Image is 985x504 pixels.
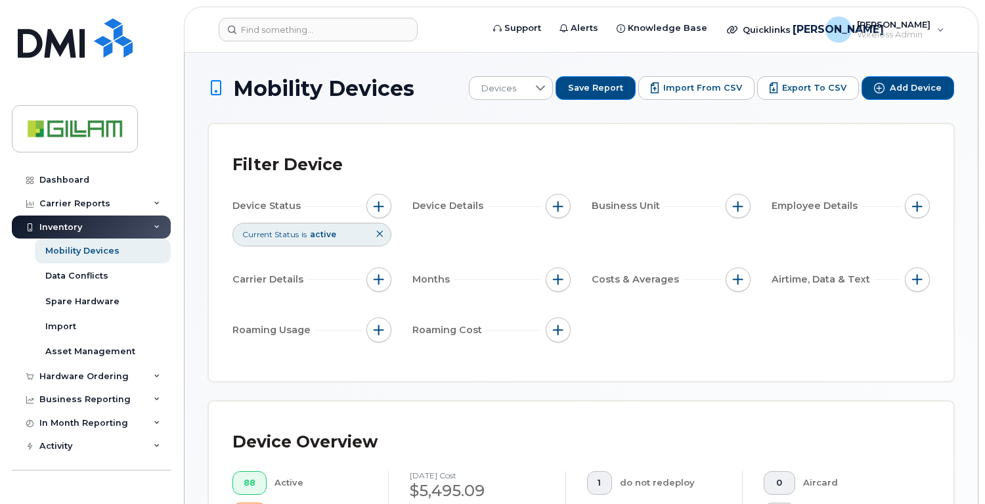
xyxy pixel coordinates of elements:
[587,471,613,495] button: 1
[233,77,414,100] span: Mobility Devices
[412,199,487,213] span: Device Details
[310,229,336,239] span: active
[757,76,859,100] button: Export to CSV
[592,199,664,213] span: Business Unit
[412,323,486,337] span: Roaming Cost
[410,471,544,480] h4: [DATE] cost
[598,478,601,488] span: 1
[232,273,307,286] span: Carrier Details
[301,229,307,240] span: is
[782,82,846,94] span: Export to CSV
[556,76,636,100] button: Save Report
[764,471,795,495] button: 0
[242,229,299,240] span: Current Status
[803,471,909,495] div: Aircard
[244,478,255,488] span: 88
[772,199,862,213] span: Employee Details
[620,471,721,495] div: do not redeploy
[568,82,623,94] span: Save Report
[410,480,544,502] div: $5,495.09
[890,82,942,94] span: Add Device
[274,471,368,495] div: Active
[232,471,267,495] button: 88
[232,148,343,182] div: Filter Device
[232,199,305,213] span: Device Status
[772,273,874,286] span: Airtime, Data & Text
[862,76,954,100] button: Add Device
[232,323,315,337] span: Roaming Usage
[775,478,784,488] span: 0
[663,82,742,94] span: Import from CSV
[232,425,378,459] div: Device Overview
[470,77,528,101] span: Devices
[638,76,755,100] button: Import from CSV
[412,273,454,286] span: Months
[592,273,683,286] span: Costs & Averages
